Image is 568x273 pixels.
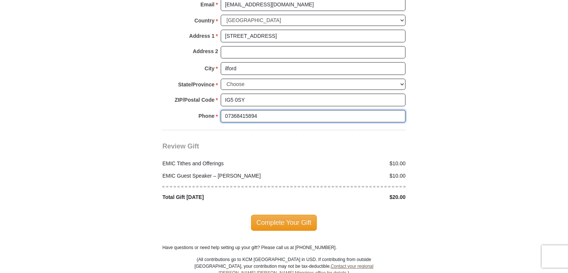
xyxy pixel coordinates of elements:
strong: State/Province [178,79,214,90]
div: EMIC Guest Speaker – [PERSON_NAME] [159,172,284,180]
div: EMIC Tithes and Offerings [159,160,284,168]
div: $10.00 [284,160,410,168]
strong: Address 1 [189,31,215,41]
strong: City [205,63,214,74]
strong: Address 2 [193,46,218,56]
p: Have questions or need help setting up your gift? Please call us at [PHONE_NUMBER]. [162,244,406,251]
span: Review Gift [162,142,199,150]
div: $20.00 [284,193,410,201]
strong: Phone [199,111,215,121]
strong: Country [195,15,215,26]
div: Total Gift [DATE] [159,193,284,201]
span: Complete Your Gift [251,215,317,230]
strong: ZIP/Postal Code [175,95,215,105]
div: $10.00 [284,172,410,180]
